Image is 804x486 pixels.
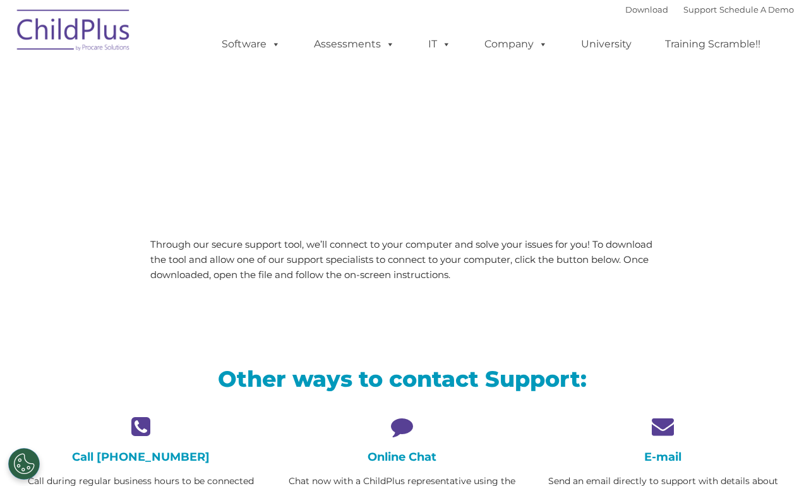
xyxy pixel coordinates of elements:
a: Training Scramble!! [652,32,773,57]
p: Through our secure support tool, we’ll connect to your computer and solve your issues for you! To... [150,237,654,282]
h2: Other ways to contact Support: [20,365,784,393]
span: LiveSupport with SplashTop [20,91,493,130]
a: Software [209,32,293,57]
font: | [625,4,794,15]
a: Support [683,4,717,15]
h4: Call [PHONE_NUMBER] [20,450,262,464]
button: Cookies Settings [8,448,40,480]
a: Assessments [301,32,407,57]
a: Schedule A Demo [719,4,794,15]
a: IT [416,32,464,57]
a: Company [472,32,560,57]
a: University [568,32,644,57]
img: ChildPlus by Procare Solutions [11,1,137,64]
h4: E-mail [542,450,784,464]
a: Download [625,4,668,15]
h4: Online Chat [281,450,523,464]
